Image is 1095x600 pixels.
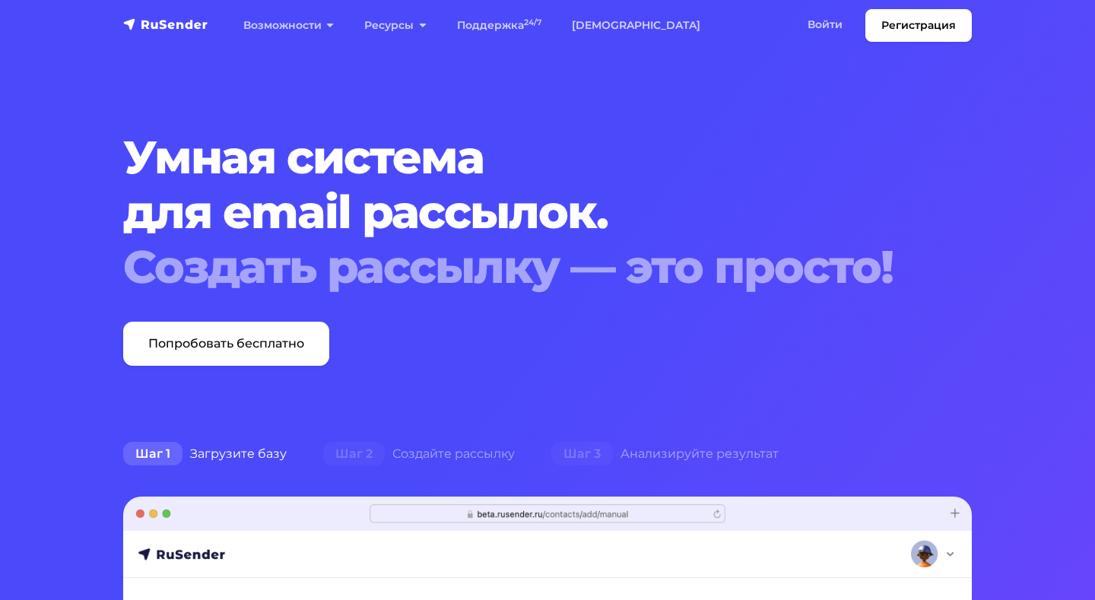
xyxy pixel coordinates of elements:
a: Регистрация [865,9,972,42]
span: Шаг 3 [551,442,613,466]
a: Поддержка24/7 [442,10,557,41]
a: Войти [792,9,858,40]
h1: Умная система для email рассылок. [123,130,900,294]
div: Загрузите базу [105,439,305,469]
span: Шаг 1 [123,442,182,466]
div: Анализируйте результат [533,439,797,469]
a: [DEMOGRAPHIC_DATA] [557,10,716,41]
span: Шаг 2 [323,442,385,466]
sup: 24/7 [524,17,541,27]
a: Возможности [228,10,349,41]
div: Создать рассылку — это просто! [123,240,900,294]
a: Ресурсы [349,10,441,41]
a: Попробовать бесплатно [123,322,329,366]
img: RuSender [123,17,208,32]
div: Создайте рассылку [305,439,533,469]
